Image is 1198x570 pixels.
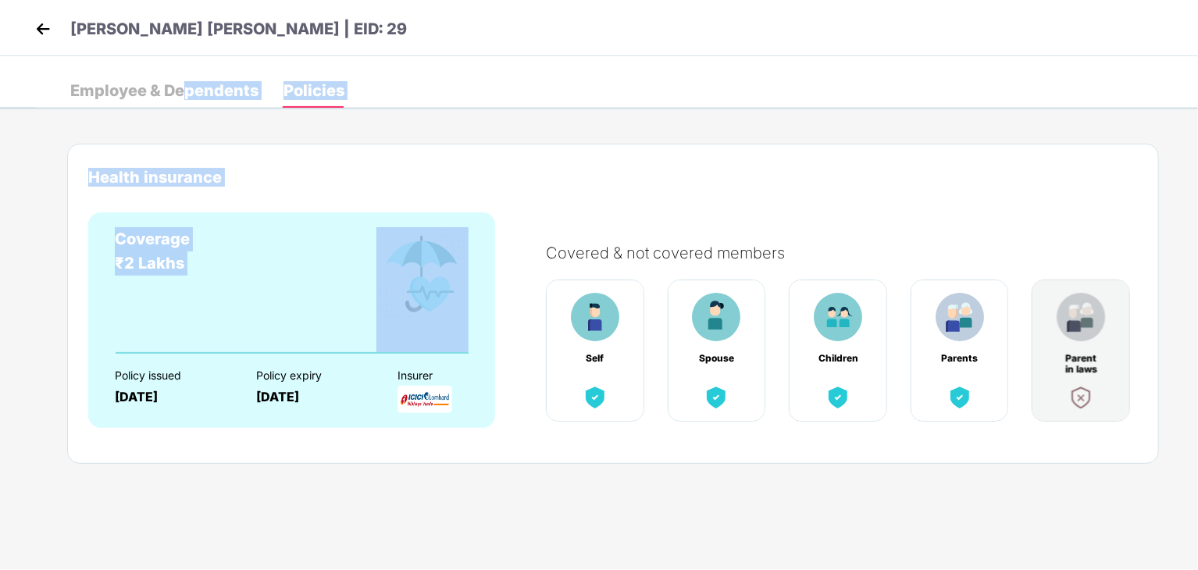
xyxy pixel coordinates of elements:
[376,227,469,321] img: benefitCardImg
[581,383,609,411] img: benefitCardImg
[575,353,615,364] div: Self
[940,353,980,364] div: Parents
[398,369,512,382] div: Insurer
[571,293,619,341] img: benefitCardImg
[115,369,229,382] div: Policy issued
[115,254,184,273] span: ₹2 Lakhs
[115,390,229,404] div: [DATE]
[88,168,1138,186] div: Health insurance
[946,383,974,411] img: benefitCardImg
[1067,383,1095,411] img: benefitCardImg
[70,17,407,41] p: [PERSON_NAME] [PERSON_NAME] | EID: 29
[692,293,740,341] img: benefitCardImg
[1061,353,1101,364] div: Parent in laws
[256,390,370,404] div: [DATE]
[115,227,190,251] div: Coverage
[814,293,862,341] img: benefitCardImg
[256,369,370,382] div: Policy expiry
[696,353,736,364] div: Spouse
[936,293,984,341] img: benefitCardImg
[702,383,730,411] img: benefitCardImg
[546,244,1153,262] div: Covered & not covered members
[70,83,258,98] div: Employee & Dependents
[283,83,344,98] div: Policies
[1057,293,1105,341] img: benefitCardImg
[31,17,55,41] img: back
[824,383,852,411] img: benefitCardImg
[818,353,858,364] div: Children
[398,386,452,413] img: InsurerLogo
